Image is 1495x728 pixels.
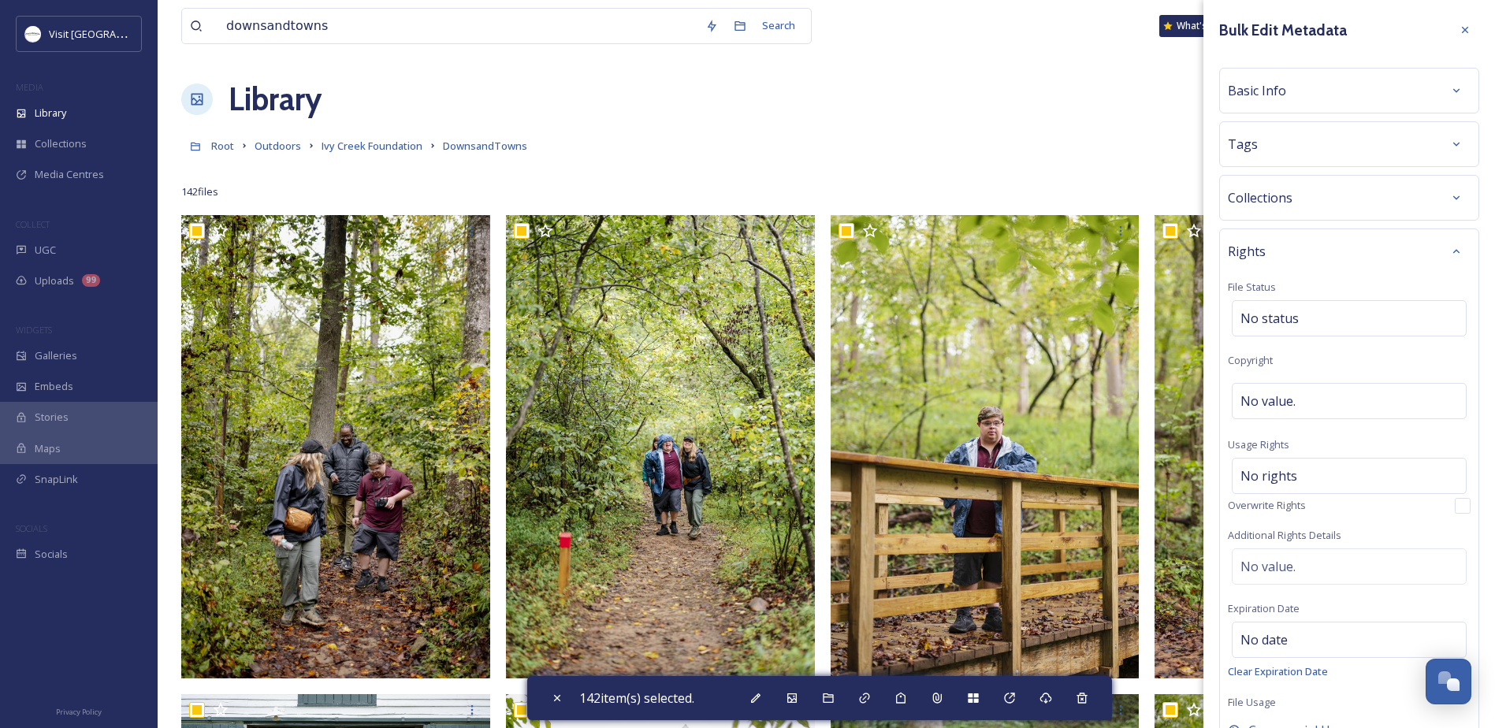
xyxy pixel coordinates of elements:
span: SnapLink [35,472,78,487]
span: UGC [35,243,56,258]
span: Visit [GEOGRAPHIC_DATA] [49,26,171,41]
span: Collections [35,136,87,151]
span: No status [1240,309,1299,328]
span: No date [1240,630,1288,649]
span: Stories [35,410,69,425]
span: Embeds [35,379,73,394]
span: No rights [1240,466,1297,485]
a: What's New [1159,15,1238,37]
img: 091725_DownsTowns_CACVB207.jpg [181,215,490,678]
span: Collections [1228,188,1292,207]
span: Rights [1228,242,1266,261]
span: Clear Expiration Date [1228,664,1328,678]
input: Search your library [218,9,697,43]
span: Additional Rights Details [1228,528,1341,542]
span: Usage Rights [1228,437,1289,451]
span: Basic Info [1228,81,1286,100]
span: Root [211,139,234,153]
a: Library [229,76,322,123]
span: COLLECT [16,218,50,230]
img: Circle%20Logo.png [25,26,41,42]
span: Socials [35,547,68,562]
button: Open Chat [1426,659,1471,704]
span: Maps [35,441,61,456]
div: 99 [82,274,100,287]
span: Galleries [35,348,77,363]
a: Ivy Creek Foundation [322,136,422,155]
a: Privacy Policy [56,701,102,720]
span: No value. [1240,557,1296,576]
span: DownsandTowns [443,139,527,153]
span: Ivy Creek Foundation [322,139,422,153]
a: Outdoors [255,136,301,155]
span: Copyright [1228,353,1273,367]
span: File Status [1228,280,1276,294]
span: Library [35,106,66,121]
span: Media Centres [35,167,104,182]
img: 091725_DownsTowns_CACVB723.jpg [506,215,815,678]
span: Uploads [35,273,74,288]
span: MEDIA [16,81,43,93]
span: File Usage [1228,695,1276,709]
span: SOCIALS [16,522,47,534]
h3: Bulk Edit Metadata [1219,19,1347,42]
img: 091725_DownsTowns_CACVB710.jpg [831,215,1140,678]
img: 091725_DownsTowns_CACVB708.jpg [1155,215,1463,678]
span: No value. [1240,392,1296,410]
span: 142 item(s) selected. [579,689,694,707]
a: DownsandTowns [443,136,527,155]
span: Overwrite Rights [1228,498,1306,513]
span: 142 file s [181,184,218,199]
span: Expiration Date [1228,601,1300,615]
span: WIDGETS [16,324,52,336]
div: Search [754,10,803,41]
a: Root [211,136,234,155]
span: Outdoors [255,139,301,153]
span: Privacy Policy [56,707,102,717]
span: Tags [1228,135,1258,154]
